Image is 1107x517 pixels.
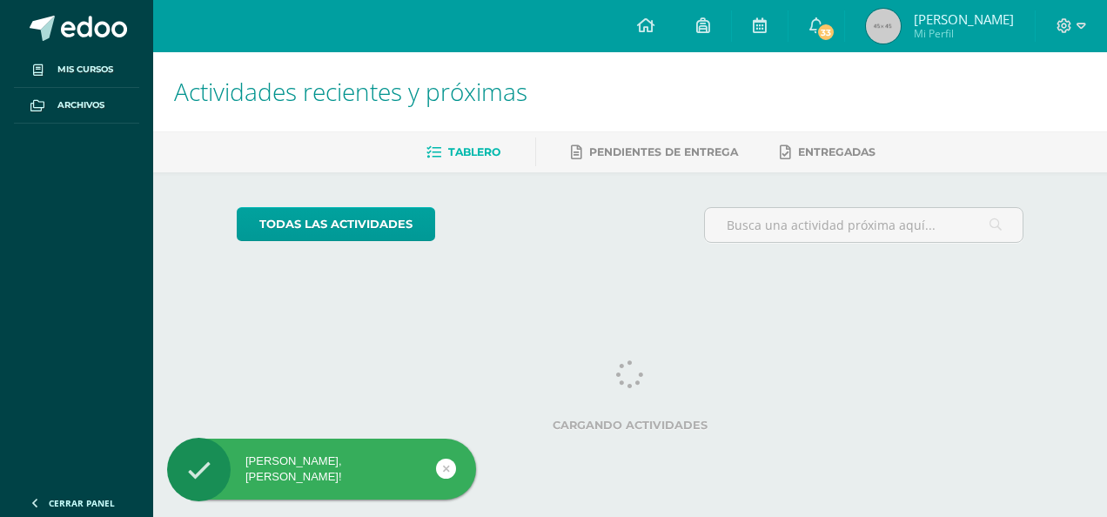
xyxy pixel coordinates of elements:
span: Entregadas [798,145,876,158]
a: Tablero [426,138,500,166]
a: Entregadas [780,138,876,166]
label: Cargando actividades [237,419,1024,432]
span: Mis cursos [57,63,113,77]
input: Busca una actividad próxima aquí... [705,208,1023,242]
span: [PERSON_NAME] [914,10,1014,28]
span: Tablero [448,145,500,158]
a: Mis cursos [14,52,139,88]
a: todas las Actividades [237,207,435,241]
span: 33 [816,23,835,42]
img: 45x45 [866,9,901,44]
span: Cerrar panel [49,497,115,509]
span: Archivos [57,98,104,112]
span: Pendientes de entrega [589,145,738,158]
a: Archivos [14,88,139,124]
span: Actividades recientes y próximas [174,75,527,108]
a: Pendientes de entrega [571,138,738,166]
div: [PERSON_NAME], [PERSON_NAME]! [167,453,476,485]
span: Mi Perfil [914,26,1014,41]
